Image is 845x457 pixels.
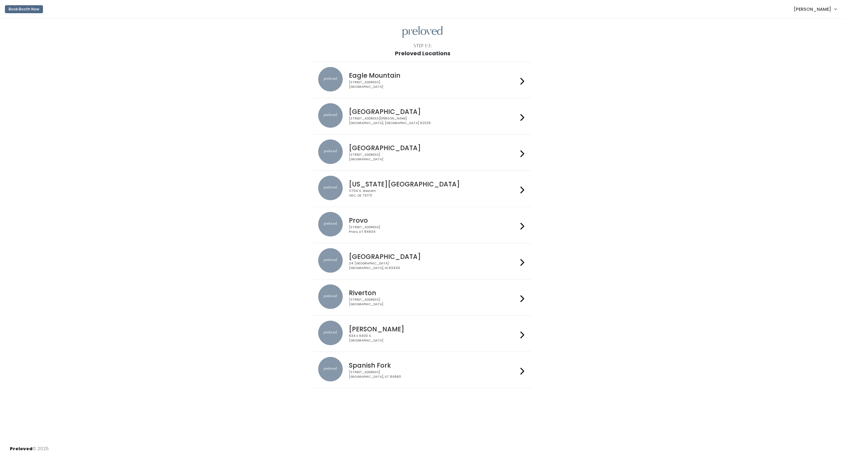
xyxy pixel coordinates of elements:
a: preloved location Spanish Fork [STREET_ADDRESS][GEOGRAPHIC_DATA], UT 84660 [318,357,527,383]
a: preloved location Provo [STREET_ADDRESS]Provo, UT 84604 [318,212,527,238]
h4: [US_STATE][GEOGRAPHIC_DATA] [349,181,518,188]
h4: Eagle Mountain [349,72,518,79]
h4: [GEOGRAPHIC_DATA] [349,144,518,151]
div: [STREET_ADDRESS] [GEOGRAPHIC_DATA] [349,80,518,89]
a: preloved location Riverton [STREET_ADDRESS][GEOGRAPHIC_DATA] [318,284,527,311]
div: 11704 S. Western OKC, OK 73170 [349,189,518,198]
img: preloved location [318,67,343,92]
a: preloved location [PERSON_NAME] 834 E 9400 S[GEOGRAPHIC_DATA] [318,321,527,347]
div: [STREET_ADDRESS][PERSON_NAME] [GEOGRAPHIC_DATA], [GEOGRAPHIC_DATA] 62025 [349,116,518,125]
img: preloved location [318,248,343,273]
div: 834 E 9400 S [GEOGRAPHIC_DATA] [349,334,518,343]
div: 24 [GEOGRAPHIC_DATA] [GEOGRAPHIC_DATA], ID 83440 [349,261,518,270]
a: preloved location [GEOGRAPHIC_DATA] [STREET_ADDRESS][GEOGRAPHIC_DATA] [318,139,527,166]
img: preloved location [318,284,343,309]
a: preloved location Eagle Mountain [STREET_ADDRESS][GEOGRAPHIC_DATA] [318,67,527,93]
button: Book Booth Now [5,5,43,13]
img: preloved location [318,212,343,236]
h4: Spanish Fork [349,362,518,369]
img: preloved location [318,139,343,164]
a: preloved location [GEOGRAPHIC_DATA] 24 [GEOGRAPHIC_DATA][GEOGRAPHIC_DATA], ID 83440 [318,248,527,274]
div: © 2025 [10,441,49,452]
a: preloved location [US_STATE][GEOGRAPHIC_DATA] 11704 S. WesternOKC, OK 73170 [318,176,527,202]
h4: [PERSON_NAME] [349,326,518,333]
img: preloved location [318,176,343,200]
span: [PERSON_NAME] [794,6,831,13]
img: preloved location [318,103,343,128]
a: Book Booth Now [5,2,43,16]
h1: Preloved Locations [395,50,450,57]
span: Preloved [10,446,33,452]
a: [PERSON_NAME] [788,2,843,16]
a: preloved location [GEOGRAPHIC_DATA] [STREET_ADDRESS][PERSON_NAME][GEOGRAPHIC_DATA], [GEOGRAPHIC_D... [318,103,527,129]
div: [STREET_ADDRESS] [GEOGRAPHIC_DATA] [349,153,518,162]
img: preloved location [318,321,343,345]
img: preloved location [318,357,343,381]
img: preloved logo [403,26,442,38]
div: [STREET_ADDRESS] Provo, UT 84604 [349,225,518,234]
h4: Riverton [349,289,518,296]
h4: [GEOGRAPHIC_DATA] [349,253,518,260]
div: [STREET_ADDRESS] [GEOGRAPHIC_DATA] [349,298,518,307]
div: [STREET_ADDRESS] [GEOGRAPHIC_DATA], UT 84660 [349,370,518,379]
h4: Provo [349,217,518,224]
h4: [GEOGRAPHIC_DATA] [349,108,518,115]
div: Step 1/3: [414,43,432,49]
